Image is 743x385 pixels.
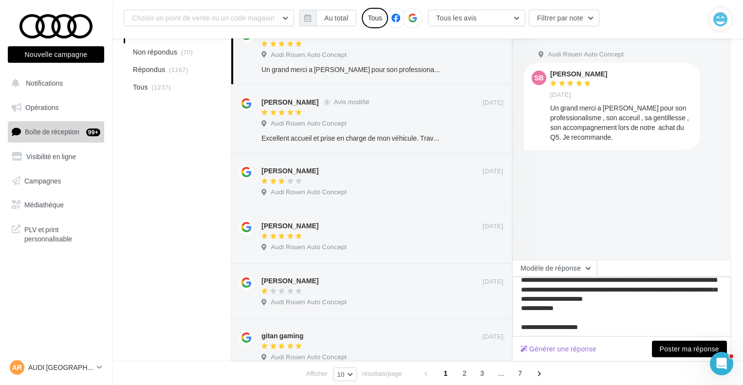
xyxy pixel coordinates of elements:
[25,128,79,136] span: Boîte de réception
[333,367,357,381] button: 10
[261,97,318,107] div: [PERSON_NAME]
[334,98,370,106] span: Avis modifié
[24,223,100,244] span: PLV et print personnalisable
[428,10,525,26] button: Tous les avis
[548,50,624,59] span: Audi Rouen Auto Concept
[261,221,318,231] div: [PERSON_NAME]
[25,103,58,111] span: Opérations
[710,352,733,375] iframe: Intercom live chat
[6,195,106,215] a: Médiathèque
[8,358,104,377] a: AR AUDI [GEOGRAPHIC_DATA]
[362,369,402,378] span: résultats/page
[550,91,571,99] span: [DATE]
[299,10,356,26] button: Au total
[550,103,692,142] div: Un grand merci a [PERSON_NAME] pour son professionalisme , son acceuil , sa gentillesse , son acc...
[534,73,543,83] span: SB
[169,66,188,73] span: (1167)
[28,363,93,372] p: AUDI [GEOGRAPHIC_DATA]
[438,366,453,381] span: 1
[261,166,318,176] div: [PERSON_NAME]
[529,10,599,26] button: Filtrer par note
[271,353,347,362] span: Audi Rouen Auto Concept
[86,128,100,136] div: 99+
[550,71,607,77] div: [PERSON_NAME]
[132,14,275,22] span: Choisir un point de vente ou un code magasin
[12,363,22,372] span: AR
[261,133,440,143] div: Excellent accueil et prise en charge de mon véhicule. Travaux de qualité et correspondant au devi...
[6,121,106,142] a: Boîte de réception99+
[271,119,347,128] span: Audi Rouen Auto Concept
[271,188,347,197] span: Audi Rouen Auto Concept
[181,48,193,56] span: (70)
[457,366,472,381] span: 2
[483,98,503,107] span: [DATE]
[512,366,528,381] span: 7
[261,331,303,341] div: gitan gaming
[337,370,345,378] span: 10
[271,298,347,307] span: Audi Rouen Auto Concept
[6,171,106,191] a: Campagnes
[271,51,347,59] span: Audi Rouen Auto Concept
[133,82,148,92] span: Tous
[493,366,509,381] span: ...
[271,243,347,252] span: Audi Rouen Auto Concept
[483,167,503,176] span: [DATE]
[6,219,106,248] a: PLV et print personnalisable
[26,79,63,87] span: Notifications
[261,276,318,286] div: [PERSON_NAME]
[362,8,388,28] div: Tous
[517,343,600,355] button: Générer une réponse
[8,46,104,63] button: Nouvelle campagne
[133,47,177,57] span: Non répondus
[133,65,166,74] span: Répondus
[6,147,106,167] a: Visibilité en ligne
[151,83,171,91] span: (1237)
[26,152,76,161] span: Visibilité en ligne
[306,369,328,378] span: Afficher
[652,341,727,357] button: Poster ma réponse
[24,201,64,209] span: Médiathèque
[6,97,106,118] a: Opérations
[436,14,477,22] span: Tous les avis
[261,65,440,74] div: Un grand merci a [PERSON_NAME] pour son professionalisme , son acceuil , sa gentillesse , son acc...
[24,176,61,184] span: Campagnes
[474,366,490,381] span: 3
[124,10,294,26] button: Choisir un point de vente ou un code magasin
[6,73,102,93] button: Notifications
[316,10,356,26] button: Au total
[483,222,503,231] span: [DATE]
[483,332,503,341] span: [DATE]
[483,277,503,286] span: [DATE]
[512,260,597,276] button: Modèle de réponse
